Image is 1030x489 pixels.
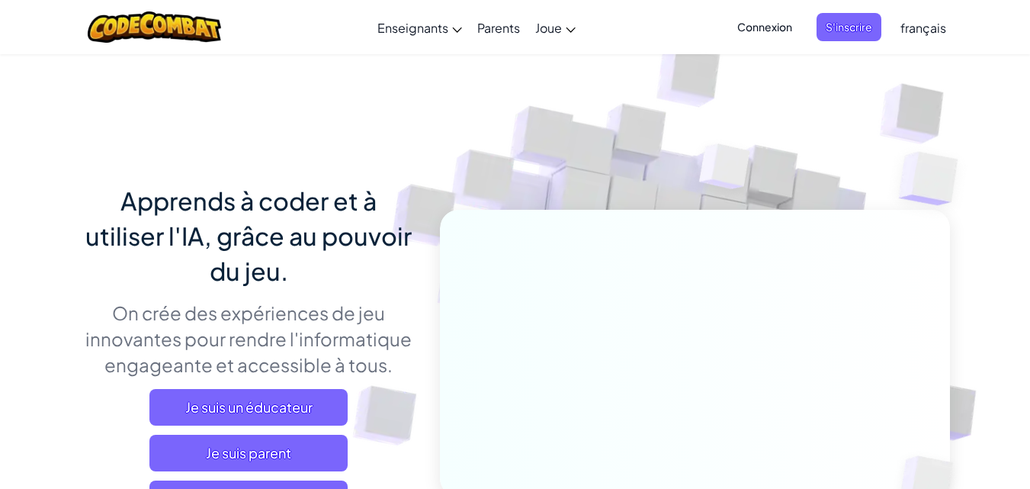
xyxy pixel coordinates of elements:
[900,20,946,36] span: français
[728,13,801,41] button: Connexion
[817,13,881,41] button: S'inscrire
[377,20,448,36] span: Enseignants
[535,20,562,36] span: Joue
[470,7,528,48] a: Parents
[670,114,780,227] img: Overlap cubes
[528,7,583,48] a: Joue
[85,185,412,286] span: Apprends à coder et à utiliser l'IA, grâce au pouvoir du jeu.
[370,7,470,48] a: Enseignants
[149,389,348,426] a: Je suis un éducateur
[149,435,348,471] a: Je suis parent
[81,300,417,378] p: On crée des expériences de jeu innovantes pour rendre l'informatique engageante et accessible à t...
[88,11,221,43] img: CodeCombat logo
[893,7,954,48] a: français
[868,114,1000,243] img: Overlap cubes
